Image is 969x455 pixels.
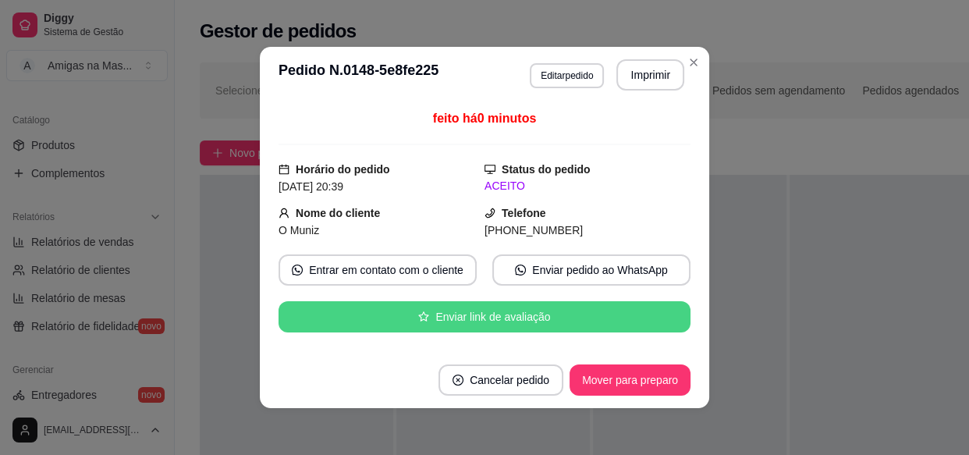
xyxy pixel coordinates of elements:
[484,164,495,175] span: desktop
[453,375,463,386] span: close-circle
[570,364,690,396] button: Mover para preparo
[433,112,536,125] span: feito há 0 minutos
[438,364,563,396] button: close-circleCancelar pedido
[681,50,706,75] button: Close
[296,207,380,219] strong: Nome do cliente
[502,207,546,219] strong: Telefone
[515,265,526,275] span: whats-app
[492,254,690,286] button: whats-appEnviar pedido ao WhatsApp
[296,163,390,176] strong: Horário do pedido
[484,224,583,236] span: [PHONE_NUMBER]
[279,180,343,193] span: [DATE] 20:39
[279,59,438,91] h3: Pedido N. 0148-5e8fe225
[530,63,604,88] button: Editarpedido
[279,301,690,332] button: starEnviar link de avaliação
[418,311,429,322] span: star
[502,163,591,176] strong: Status do pedido
[616,59,684,91] button: Imprimir
[292,265,303,275] span: whats-app
[279,208,289,219] span: user
[279,224,319,236] span: O Muniz
[484,208,495,219] span: phone
[484,178,690,194] div: ACEITO
[279,164,289,175] span: calendar
[279,254,477,286] button: whats-appEntrar em contato com o cliente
